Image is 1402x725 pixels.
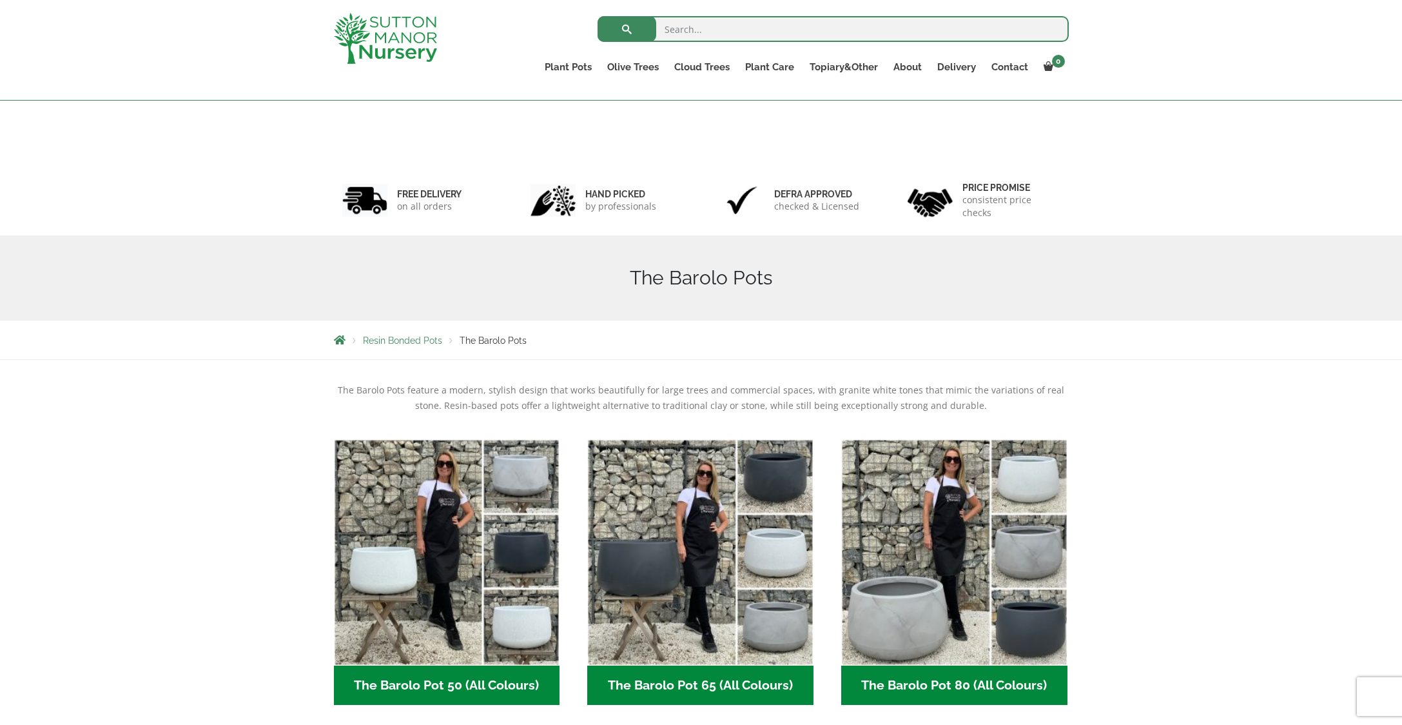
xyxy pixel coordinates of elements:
[908,181,953,220] img: 4.jpg
[334,382,1069,413] p: The Barolo Pots feature a modern, stylish design that works beautifully for large trees and comme...
[397,188,462,200] h6: FREE DELIVERY
[984,58,1036,76] a: Contact
[962,194,1060,219] p: consistent price checks
[334,266,1069,290] h1: The Barolo Pots
[962,182,1060,194] h6: Price promise
[930,58,984,76] a: Delivery
[334,13,437,64] img: logo
[598,16,1069,42] input: Search...
[599,58,667,76] a: Olive Trees
[841,439,1067,705] a: Visit product category The Barolo Pot 80 (All Colours)
[886,58,930,76] a: About
[537,58,599,76] a: Plant Pots
[719,184,764,217] img: 3.jpg
[587,439,813,666] img: The Barolo Pot 65 (All Colours)
[334,439,560,666] img: The Barolo Pot 50 (All Colours)
[841,439,1067,666] img: The Barolo Pot 80 (All Colours)
[587,439,813,705] a: Visit product category The Barolo Pot 65 (All Colours)
[1052,55,1065,68] span: 0
[531,184,576,217] img: 2.jpg
[774,188,859,200] h6: Defra approved
[587,666,813,706] h2: The Barolo Pot 65 (All Colours)
[363,335,442,346] a: Resin Bonded Pots
[802,58,886,76] a: Topiary&Other
[1036,58,1069,76] a: 0
[585,200,656,213] p: by professionals
[841,666,1067,706] h2: The Barolo Pot 80 (All Colours)
[342,184,387,217] img: 1.jpg
[460,335,527,346] span: The Barolo Pots
[737,58,802,76] a: Plant Care
[774,200,859,213] p: checked & Licensed
[667,58,737,76] a: Cloud Trees
[585,188,656,200] h6: hand picked
[334,666,560,706] h2: The Barolo Pot 50 (All Colours)
[334,439,560,705] a: Visit product category The Barolo Pot 50 (All Colours)
[334,335,1069,345] nav: Breadcrumbs
[397,200,462,213] p: on all orders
